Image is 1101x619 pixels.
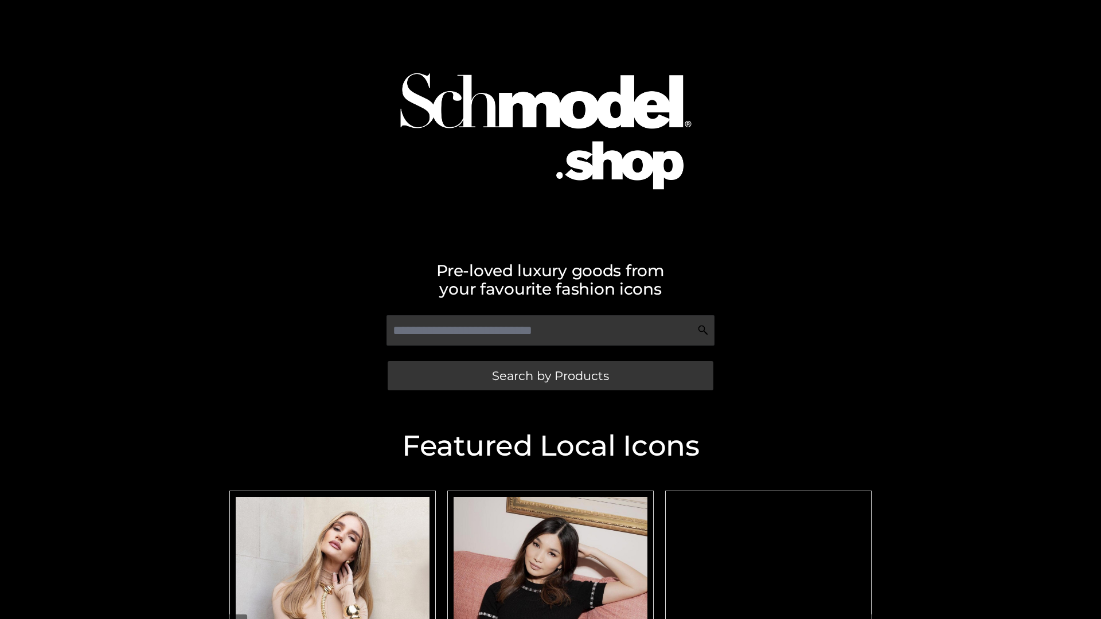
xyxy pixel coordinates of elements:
[224,261,877,298] h2: Pre-loved luxury goods from your favourite fashion icons
[388,361,713,390] a: Search by Products
[492,370,609,382] span: Search by Products
[224,432,877,460] h2: Featured Local Icons​
[697,324,709,336] img: Search Icon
